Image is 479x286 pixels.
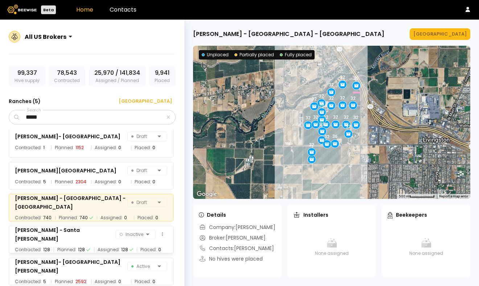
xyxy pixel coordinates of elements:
[118,278,121,285] div: 0
[199,211,226,218] div: Details
[59,214,78,221] span: Planned:
[110,95,176,107] button: [GEOGRAPHIC_DATA]
[319,94,324,99] div: 32
[319,102,324,107] div: 32
[79,214,88,221] div: 740
[43,214,52,221] div: 740
[344,115,349,120] div: 32
[75,278,86,285] div: 2592
[15,194,127,211] div: [PERSON_NAME] - [GEOGRAPHIC_DATA] - [GEOGRAPHIC_DATA]
[15,278,42,285] span: Contracted:
[312,97,317,102] div: 32
[320,122,325,127] div: 32
[15,132,120,141] div: [PERSON_NAME]- [GEOGRAPHIC_DATA]
[333,115,338,120] div: 32
[309,142,314,147] div: 32
[118,144,121,151] div: 0
[131,262,155,271] span: Active
[140,246,157,253] span: Placed:
[397,194,437,199] button: Map Scale: 500 m per 66 pixels
[7,5,37,14] img: Beewise logo
[351,96,356,101] div: 32
[15,226,116,243] div: [PERSON_NAME] - Santa [PERSON_NAME]
[78,246,85,253] div: 128
[57,246,77,253] span: Planned:
[131,132,155,141] span: Draft
[55,144,74,151] span: Planned:
[199,224,275,231] div: Company: [PERSON_NAME]
[15,246,42,253] span: Contracted:
[98,246,120,253] span: Assigned:
[76,5,93,14] a: Home
[48,66,86,87] div: Contracted
[340,75,345,80] div: 32
[138,214,154,221] span: Placed:
[346,124,351,129] div: 32
[155,69,169,77] span: 9,941
[410,28,470,40] button: [GEOGRAPHIC_DATA]
[332,134,337,139] div: 36
[114,98,172,105] div: [GEOGRAPHIC_DATA]
[199,234,266,242] div: Broker: [PERSON_NAME]
[120,230,143,239] span: Inactive
[152,144,155,151] div: 0
[9,96,41,106] h3: Ranches ( 5 )
[135,178,151,185] span: Placed:
[15,178,42,185] span: Contracted:
[43,278,46,285] div: 5
[388,224,464,271] div: None assigned
[199,245,274,252] div: Contacts: [PERSON_NAME]
[158,246,161,253] div: 0
[293,211,328,218] div: Installers
[17,69,37,77] span: 99,337
[41,5,56,14] div: Beta
[353,115,359,120] div: 32
[193,30,384,38] div: [PERSON_NAME] - [GEOGRAPHIC_DATA] - [GEOGRAPHIC_DATA]
[94,69,140,77] span: 25,970 / 141,834
[15,214,42,221] span: Contracted:
[75,178,86,185] div: 2304
[95,278,117,285] span: Assigned:
[121,246,128,253] div: 128
[55,278,74,285] span: Planned:
[131,198,155,207] span: Draft
[329,82,334,87] div: 32
[57,69,77,77] span: 78,543
[43,246,50,253] div: 128
[95,144,117,151] span: Assigned:
[118,178,121,185] div: 0
[234,52,274,58] div: Partially placed
[195,189,219,199] img: Google
[202,52,229,58] div: Unplaced
[199,255,263,263] div: No hives were placed
[439,194,468,198] a: Report a map error
[152,178,155,185] div: 0
[25,32,66,41] div: All US Brokers
[9,66,45,87] div: Hive supply
[135,144,151,151] span: Placed:
[15,166,116,175] div: [PERSON_NAME][GEOGRAPHIC_DATA]
[329,96,334,101] div: 32
[388,211,427,218] div: Beekeepers
[324,134,329,139] div: 32
[399,194,409,198] span: 500 m
[15,258,127,275] div: [PERSON_NAME]- [GEOGRAPHIC_DATA][PERSON_NAME]
[306,115,311,120] div: 32
[89,66,146,87] div: Assigned / Planned
[95,178,117,185] span: Assigned:
[149,66,176,87] div: Placed
[75,144,84,151] div: 1152
[135,278,151,285] span: Placed:
[55,178,74,185] span: Planned:
[195,189,219,199] a: Open this area in Google Maps (opens a new window)
[354,76,359,81] div: 32
[313,115,318,120] div: 32
[152,278,155,285] div: 0
[101,214,123,221] span: Assigned:
[43,178,46,185] div: 5
[124,214,127,221] div: 0
[15,144,42,151] span: Contracted:
[131,166,155,175] span: Draft
[43,144,45,151] div: 1
[293,224,370,271] div: None assigned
